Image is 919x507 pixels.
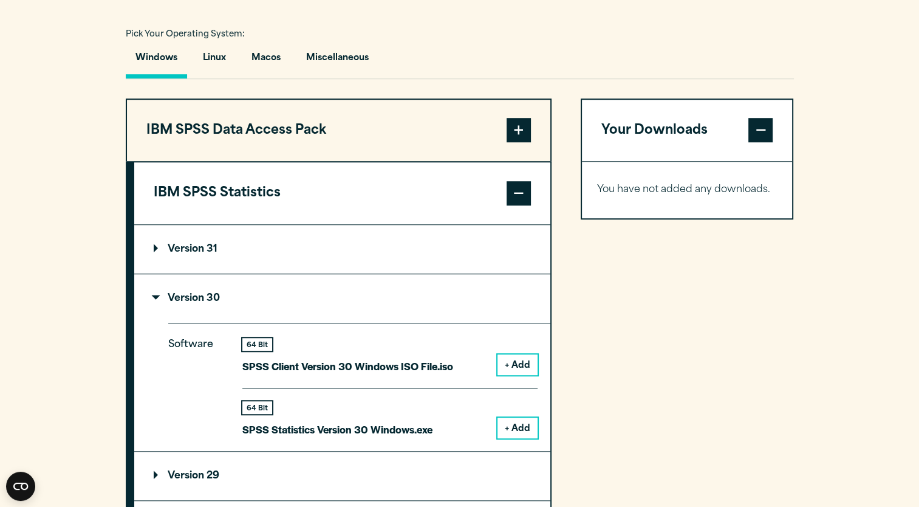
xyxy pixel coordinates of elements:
div: 64 Bit [242,401,272,414]
p: Version 29 [154,471,219,481]
p: Version 30 [154,294,220,303]
summary: Version 29 [134,452,550,500]
button: Miscellaneous [296,44,378,78]
button: Open CMP widget [6,472,35,501]
button: Macos [242,44,290,78]
p: You have not added any downloads. [597,181,777,199]
button: Linux [193,44,236,78]
div: Your Downloads [582,161,793,218]
p: SPSS Client Version 30 Windows ISO File.iso [242,357,453,375]
button: Windows [126,44,187,78]
button: IBM SPSS Data Access Pack [127,100,550,162]
div: 64 Bit [242,338,272,351]
summary: Version 30 [134,274,550,323]
p: SPSS Statistics Version 30 Windows.exe [242,421,432,438]
button: IBM SPSS Statistics [134,162,550,224]
p: Version 31 [154,244,217,254]
span: Pick Your Operating System: [126,30,245,38]
button: + Add [497,354,538,375]
summary: Version 31 [134,225,550,274]
p: Software [168,336,223,428]
button: + Add [497,418,538,438]
button: Your Downloads [582,100,793,162]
